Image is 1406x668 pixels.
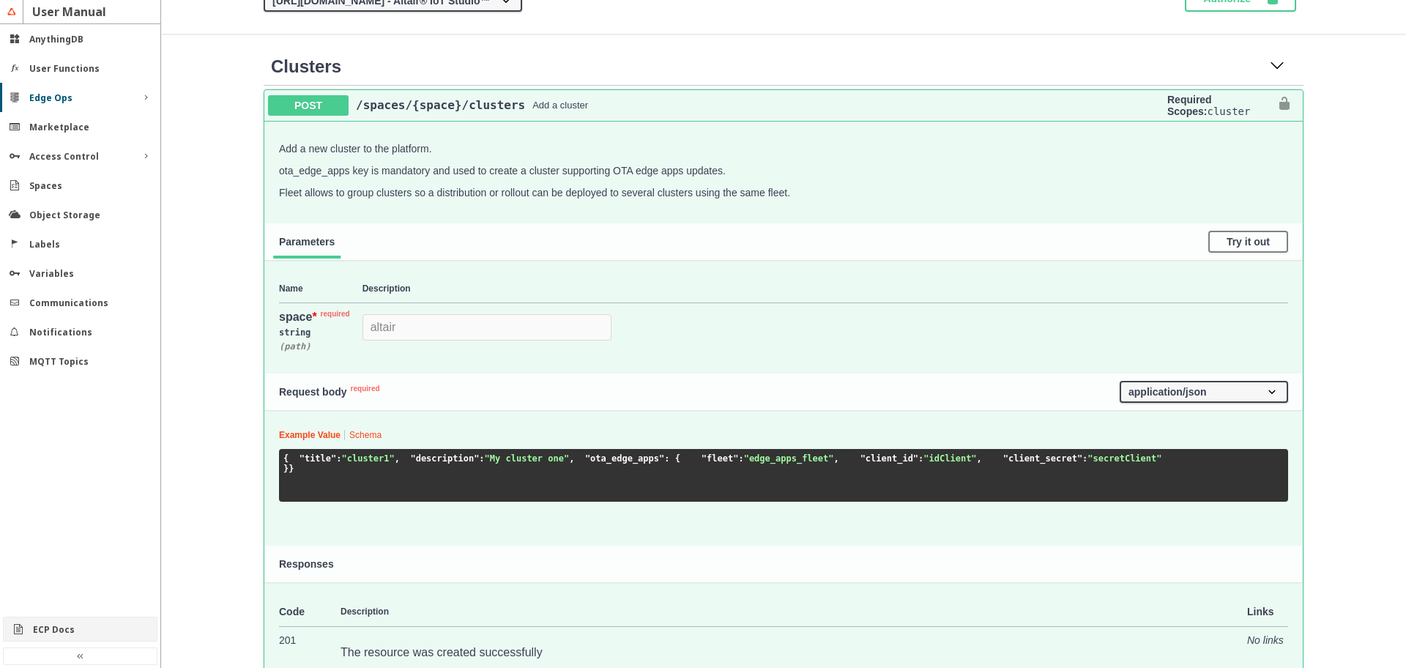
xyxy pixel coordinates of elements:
[1247,634,1284,646] i: No links
[585,453,664,464] span: "ota_edge_apps"
[279,386,1120,398] h4: Request body
[569,453,574,464] span: ,
[664,453,680,464] span: : {
[1167,94,1212,117] b: Required Scopes:
[342,453,395,464] span: "cluster1"
[860,453,918,464] span: "client_id"
[410,453,479,464] span: "description"
[271,56,341,77] a: Clusters
[977,453,982,464] span: ,
[1087,453,1161,464] span: "secretClient"
[702,453,739,464] span: "fleet"
[918,453,923,464] span: :
[283,453,289,464] span: {
[362,314,611,341] input: space
[279,311,354,324] div: space
[279,430,341,440] a: Example Value
[738,453,743,464] span: :
[279,275,362,303] th: Name
[1207,105,1250,117] code: cluster
[279,236,335,248] span: Parameters
[341,597,1227,627] td: Description
[271,56,341,76] span: Clusters
[1082,453,1087,464] span: :
[485,453,570,464] span: "My cluster one"
[341,646,1227,659] p: The resource was created successfully
[362,275,1288,303] th: Description
[279,187,1288,198] p: Fleet allows to group clusters so a distribution or rollout can be deployed to several clusters u...
[279,324,362,341] div: string
[479,453,484,464] span: :
[1208,231,1288,253] button: Try it out
[1227,597,1288,627] td: Links
[279,558,1288,570] h4: Responses
[356,98,525,112] a: ​/spaces​/{space}​/clusters
[833,453,838,464] span: ,
[279,341,362,352] div: ( path )
[268,95,349,116] span: POST
[1270,94,1299,117] button: authorization button unlocked
[744,453,834,464] span: "edge_apps_fleet"
[279,165,1288,177] p: ota_edge_apps key is mandatory and used to create a cluster supporting OTA edge apps updates.
[1265,56,1289,78] button: Collapse operation
[349,430,382,440] a: Schema
[283,453,1162,474] code: } }
[300,453,337,464] span: "title"
[279,143,1288,155] p: Add a new cluster to the platform.
[336,453,341,464] span: :
[279,597,341,627] td: Code
[532,100,1161,111] div: Add a cluster
[395,453,400,464] span: ,
[1003,453,1082,464] span: "client_secret"
[923,453,976,464] span: "idClient"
